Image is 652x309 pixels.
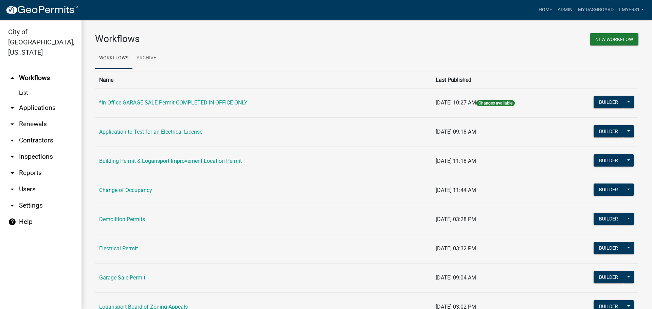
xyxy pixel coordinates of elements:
button: New Workflow [590,33,638,45]
a: Building Permit & Logansport Improvement Location Permit [99,158,242,164]
button: Builder [594,184,623,196]
a: Demolition Permits [99,216,145,223]
span: [DATE] 11:44 AM [436,187,476,193]
i: arrow_drop_down [8,104,16,112]
button: Builder [594,96,623,108]
span: [DATE] 11:18 AM [436,158,476,164]
i: arrow_drop_down [8,185,16,193]
th: Name [95,72,432,88]
i: help [8,218,16,226]
i: arrow_drop_up [8,74,16,82]
button: Builder [594,213,623,225]
button: Builder [594,154,623,167]
span: Changes available [476,100,515,106]
th: Last Published [432,72,564,88]
h3: Workflows [95,33,362,45]
span: [DATE] 10:27 AM [436,99,476,106]
button: Builder [594,125,623,137]
span: [DATE] 03:32 PM [436,245,476,252]
a: Archive [132,47,160,69]
a: Change of Occupancy [99,187,152,193]
button: Builder [594,271,623,283]
i: arrow_drop_down [8,201,16,210]
a: My Dashboard [575,3,616,16]
a: Home [536,3,555,16]
i: arrow_drop_down [8,169,16,177]
a: lmyers1 [616,3,647,16]
a: Application to Test for an Electrical License [99,129,202,135]
i: arrow_drop_down [8,153,16,161]
button: Builder [594,242,623,254]
i: arrow_drop_down [8,136,16,144]
i: arrow_drop_down [8,120,16,128]
span: [DATE] 09:18 AM [436,129,476,135]
a: Admin [555,3,575,16]
a: Electrical Permit [99,245,138,252]
span: [DATE] 03:28 PM [436,216,476,223]
a: *In Office GARAGE SALE Permit COMPLETED IN OFFICE ONLY [99,99,248,106]
a: Garage Sale Permit [99,274,145,281]
a: Workflows [95,47,132,69]
span: [DATE] 09:04 AM [436,274,476,281]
